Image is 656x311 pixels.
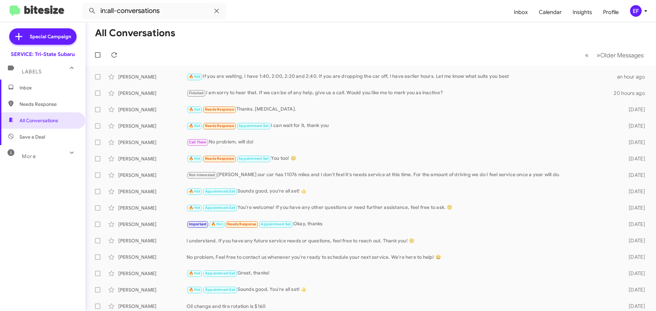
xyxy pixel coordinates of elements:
div: [PERSON_NAME] [118,139,187,146]
div: [PERSON_NAME] [118,221,187,228]
span: Needs Response [19,101,78,108]
span: 🔥 Hot [189,124,201,128]
h1: All Conversations [95,28,175,39]
span: Not-Interested [189,173,215,177]
button: Next [592,48,648,62]
span: More [22,153,36,159]
div: [PERSON_NAME] [118,106,187,113]
nav: Page navigation example [581,48,648,62]
a: Profile [598,2,624,22]
div: [PERSON_NAME] our car has 11076 miles and I don't feel it's needs service at this time. For the a... [187,171,618,179]
span: All Conversations [19,117,58,124]
div: [PERSON_NAME] [118,237,187,244]
div: No problem, Feel free to contact us whenever you're ready to schedule your next service. We're he... [187,254,618,260]
div: [DATE] [618,139,651,146]
button: EF [624,5,648,17]
div: [PERSON_NAME] [118,73,187,80]
div: If you are waiting, I have 1:40, 2:00, 2:20 and 2:40. If you are dropping the car off, I have ear... [187,73,617,81]
div: [DATE] [618,106,651,113]
div: Sounds good, You're all set! 👍 [187,286,618,294]
div: [DATE] [618,286,651,293]
div: [DATE] [618,221,651,228]
span: Needs Response [227,222,256,226]
span: 🔥 Hot [189,206,201,210]
span: 🔥 Hot [189,156,201,161]
span: Needs Response [205,124,234,128]
span: 🔥 Hot [189,271,201,275]
div: [DATE] [618,155,651,162]
span: Labels [22,69,42,75]
input: Search [83,3,226,19]
div: [PERSON_NAME] [118,155,187,162]
div: [PERSON_NAME] [118,172,187,179]
div: an hour ago [617,73,651,80]
a: Special Campaign [9,28,77,45]
span: Finished [189,91,204,95]
div: You too! 😊 [187,155,618,162]
div: You're welcome! If you have any other questions or need further assistance, feel free to ask. 🙂 [187,204,618,212]
div: Okay, thanks [187,220,618,228]
span: Important [189,222,207,226]
span: Call Them [189,140,207,144]
span: Appointment Set [238,156,269,161]
span: Appointment Set [238,124,269,128]
span: Special Campaign [30,33,71,40]
div: [PERSON_NAME] [118,188,187,195]
div: [DATE] [618,254,651,260]
div: [DATE] [618,172,651,179]
span: Appointment Set [261,222,291,226]
div: [DATE] [618,303,651,310]
div: Thanks. [MEDICAL_DATA]. [187,105,618,113]
span: Appointment Set [205,287,235,292]
div: No problem, will do! [187,138,618,146]
div: I am sorry to hear that. If we can be of any help, give us a call. Would you like me to mark you ... [187,89,614,97]
div: [PERSON_NAME] [118,204,187,211]
div: [PERSON_NAME] [118,254,187,260]
span: Older Messages [600,52,644,59]
a: Calendar [533,2,567,22]
div: Great, thanks! [187,269,618,277]
span: Save a Deal [19,133,45,140]
div: I can wait for it, thank you [187,122,618,130]
div: [DATE] [618,123,651,129]
span: Needs Response [205,156,234,161]
span: Needs Response [205,107,234,112]
span: « [585,51,589,59]
span: 🔥 Hot [189,74,201,79]
div: [PERSON_NAME] [118,286,187,293]
div: [PERSON_NAME] [118,123,187,129]
span: 🔥 Hot [189,189,201,194]
div: [PERSON_NAME] [118,270,187,277]
span: 🔥 Hot [211,222,223,226]
span: 🔥 Hot [189,287,201,292]
span: 🔥 Hot [189,107,201,112]
div: Sounds good, you're all set! 👍 [187,187,618,195]
div: EF [630,5,642,17]
div: [DATE] [618,204,651,211]
span: » [597,51,600,59]
span: Inbox [19,84,78,91]
div: [PERSON_NAME] [118,303,187,310]
span: Appointment Set [205,206,235,210]
div: [PERSON_NAME] [118,90,187,97]
div: [DATE] [618,237,651,244]
div: [DATE] [618,188,651,195]
div: 20 hours ago [614,90,651,97]
button: Previous [581,48,593,62]
div: SERVICE: Tri-State Subaru [11,51,75,58]
a: Inbox [508,2,533,22]
div: I understand. If you have any future service needs or questions, feel free to reach out. Thank yo... [187,237,618,244]
div: [DATE] [618,270,651,277]
span: Appointment Set [205,189,235,194]
div: Oil change and tire rotation is $160 [187,303,618,310]
a: Insights [567,2,598,22]
span: Appointment Set [205,271,235,275]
